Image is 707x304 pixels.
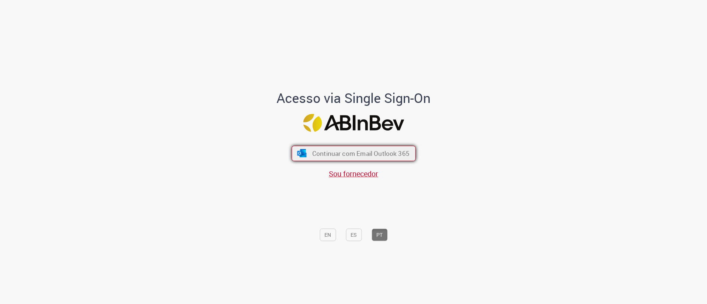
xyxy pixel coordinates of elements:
img: ícone Azure/Microsoft 360 [296,149,307,157]
button: PT [372,229,387,241]
span: Continuar com Email Outlook 365 [312,149,409,158]
button: EN [320,229,336,241]
button: ícone Azure/Microsoft 360 Continuar com Email Outlook 365 [292,146,416,161]
a: Sou fornecedor [329,169,378,179]
h1: Acesso via Single Sign-On [252,91,456,105]
button: ES [346,229,362,241]
img: Logo ABInBev [303,114,404,132]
